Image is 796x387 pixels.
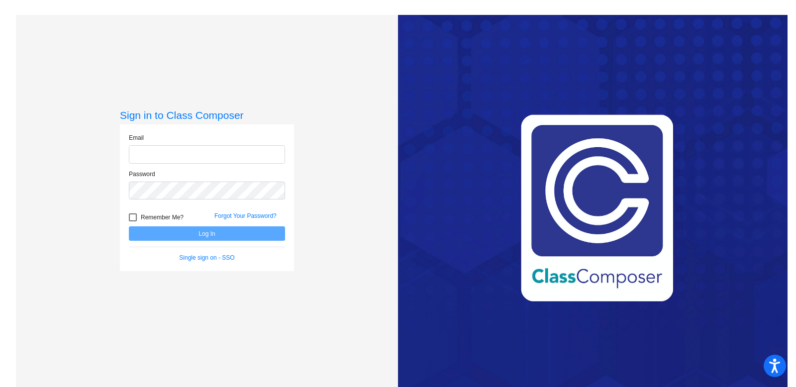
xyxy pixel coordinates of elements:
[129,226,285,241] button: Log In
[129,170,155,179] label: Password
[141,211,184,223] span: Remember Me?
[120,109,294,121] h3: Sign in to Class Composer
[179,254,234,261] a: Single sign on - SSO
[129,133,144,142] label: Email
[214,212,277,219] a: Forgot Your Password?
